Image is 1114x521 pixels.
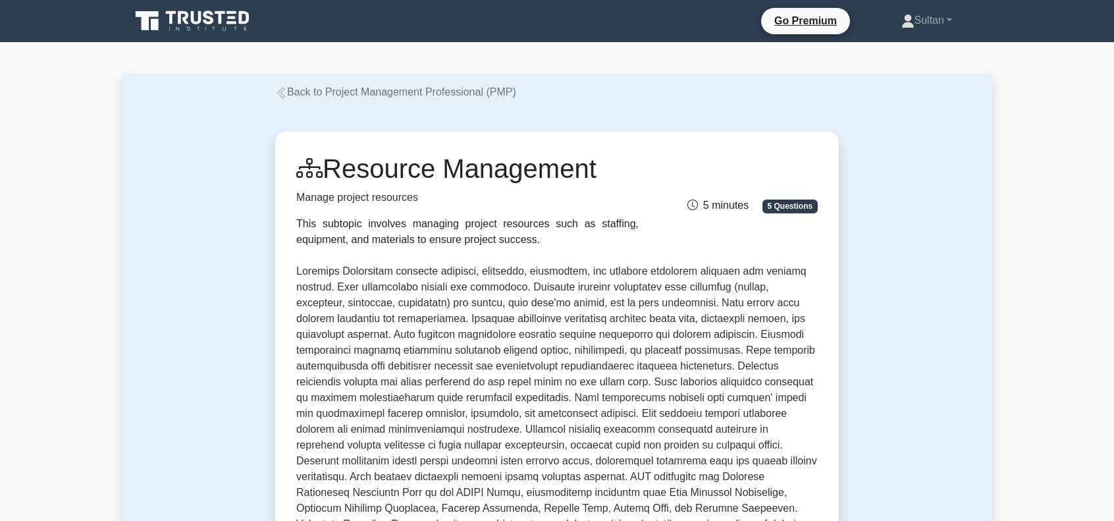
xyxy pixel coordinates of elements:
a: Back to Project Management Professional (PMP) [275,86,516,97]
a: Sultan [870,7,984,34]
h1: Resource Management [296,153,639,184]
a: Go Premium [766,13,845,29]
div: This subtopic involves managing project resources such as staffing, equipment, and materials to e... [296,216,639,248]
span: 5 Questions [762,200,818,213]
span: 5 minutes [687,200,749,211]
p: Manage project resources [296,190,639,206]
